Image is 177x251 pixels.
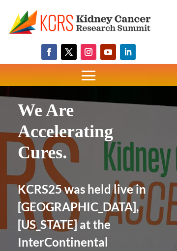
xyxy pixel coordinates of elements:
[41,44,57,60] a: Follow on Facebook
[61,44,77,60] a: Follow on X
[81,44,96,60] a: Follow on Instagram
[120,44,136,60] a: Follow on LinkedIn
[9,10,168,34] img: KCRS generic logo wide
[100,44,116,60] a: Follow on Youtube
[18,100,159,169] h1: We Are Accelerating Cures.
